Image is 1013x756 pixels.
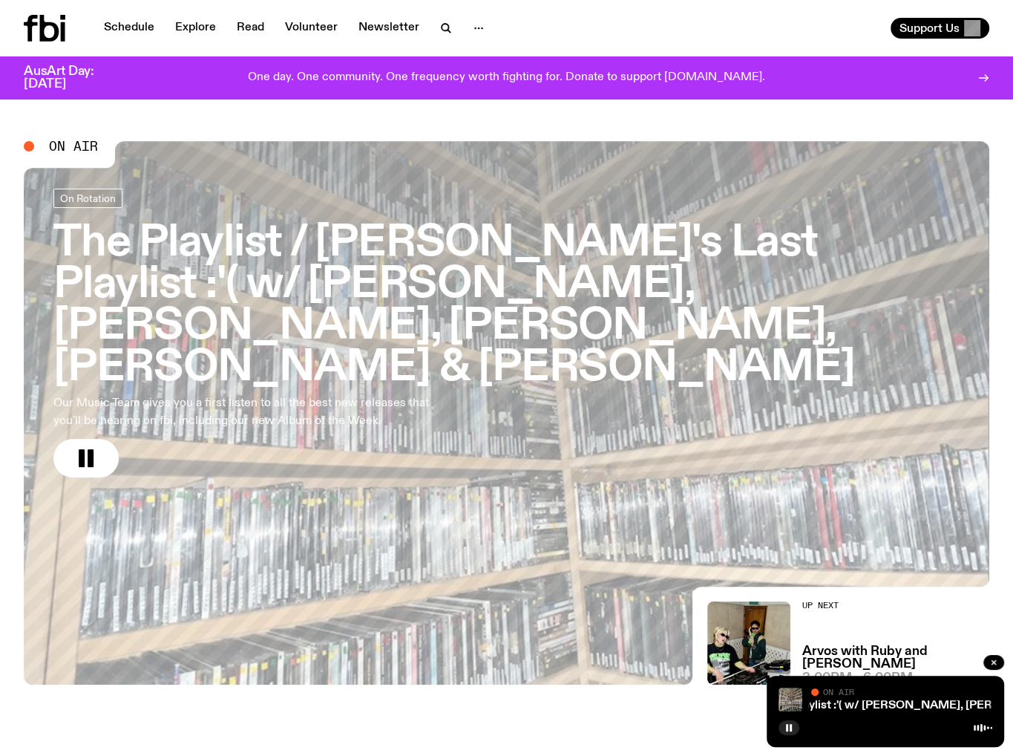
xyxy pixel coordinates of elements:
a: Schedule [95,18,163,39]
a: Newsletter [350,18,428,39]
p: One day. One community. One frequency worth fighting for. Donate to support [DOMAIN_NAME]. [248,71,765,85]
img: Ruby wears a Collarbones t shirt and pretends to play the DJ decks, Al sings into a pringles can.... [707,602,790,685]
h3: The Playlist / [PERSON_NAME]'s Last Playlist :'( w/ [PERSON_NAME], [PERSON_NAME], [PERSON_NAME], ... [53,223,960,388]
span: On Rotation [60,192,116,203]
span: Support Us [899,22,960,35]
h2: Up Next [802,602,989,610]
a: Arvos with Ruby and [PERSON_NAME] [802,645,989,671]
p: Our Music Team gives you a first listen to all the best new releases that you'll be hearing on fb... [53,394,433,430]
h3: AusArt Day: [DATE] [24,65,119,91]
a: The Playlist / [PERSON_NAME]'s Last Playlist :'( w/ [PERSON_NAME], [PERSON_NAME], [PERSON_NAME], ... [53,189,960,478]
span: On Air [823,687,854,697]
a: A corner shot of the fbi music library [24,141,989,685]
span: On Air [49,140,98,153]
a: Volunteer [276,18,347,39]
a: Read [228,18,273,39]
a: On Rotation [53,189,122,208]
span: 3:00pm - 6:00pm [802,672,913,685]
button: Support Us [891,18,989,39]
img: A corner shot of the fbi music library [778,688,802,711]
a: Explore [166,18,225,39]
